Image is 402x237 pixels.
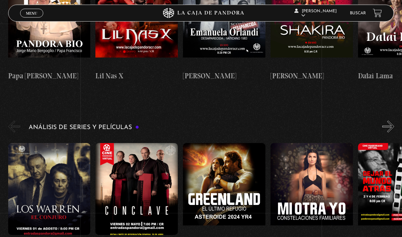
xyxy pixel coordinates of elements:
[270,71,353,82] h4: [PERSON_NAME]
[29,125,139,131] h3: Análisis de series y películas
[24,17,40,22] span: Cerrar
[183,71,265,82] h4: [PERSON_NAME]
[26,11,37,15] span: Menu
[382,121,394,133] button: Next
[373,9,382,18] a: View your shopping cart
[95,71,178,82] h4: Lil Nas X
[294,9,337,18] span: [PERSON_NAME]
[8,71,91,82] h4: Papa [PERSON_NAME]
[8,121,20,133] button: Previous
[350,11,366,15] a: Buscar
